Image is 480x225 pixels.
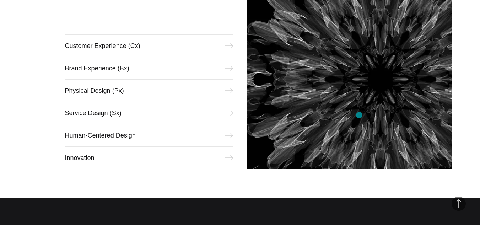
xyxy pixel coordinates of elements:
[65,102,233,124] a: Service Design (Sx)
[452,197,466,211] button: Back to Top
[65,79,233,102] a: Physical Design (Px)
[65,124,233,147] a: Human-Centered Design
[65,146,233,169] a: Innovation
[65,57,233,80] a: Brand Experience (Bx)
[65,34,233,57] a: Customer Experience (Cx)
